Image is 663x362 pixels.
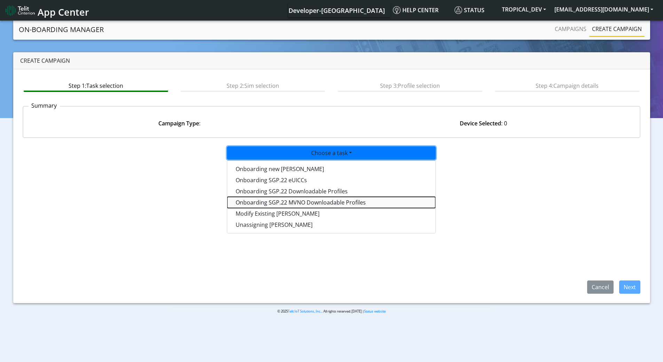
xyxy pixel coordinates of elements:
[288,3,385,17] a: Your current platform instance
[6,5,35,16] img: logo-telit-cinterion-gw-new.png
[227,208,435,219] button: Modify Existing [PERSON_NAME]
[19,23,104,37] a: On-Boarding Manager
[452,3,498,17] a: Status
[171,309,492,314] p: © 2025 . All rights reserved.[DATE] |
[227,163,435,175] button: Onboarding new [PERSON_NAME]
[495,79,639,92] btn: Step 4: Campaign details
[289,6,385,15] span: Developer-[GEOGRAPHIC_DATA]
[38,6,89,18] span: App Center
[589,22,645,36] a: Create campaign
[455,6,484,14] span: Status
[227,160,436,233] div: Choose a task
[460,120,501,127] strong: Device Selected
[619,280,640,294] button: Next
[498,3,550,16] button: TROPICAL_DEV
[27,119,332,128] div: :
[6,3,88,18] a: App Center
[24,79,168,92] btn: Step 1: Task selection
[13,52,650,69] div: Create campaign
[390,3,452,17] a: Help center
[29,101,60,110] p: Summary
[338,79,482,92] btn: Step 3: Profile selection
[288,309,322,314] a: Telit IoT Solutions, Inc.
[393,6,439,14] span: Help center
[227,146,436,160] button: Choose a task
[181,79,325,92] btn: Step 2: Sim selection
[227,186,435,197] button: Onboarding SGP.22 Downloadable Profiles
[550,3,657,16] button: [EMAIL_ADDRESS][DOMAIN_NAME]
[552,22,589,36] a: Campaigns
[227,219,435,230] button: Unassigning [PERSON_NAME]
[455,6,462,14] img: status.svg
[393,6,401,14] img: knowledge.svg
[332,119,636,128] div: : 0
[158,120,199,127] strong: Campaign Type
[364,309,386,314] a: Status website
[227,175,435,186] button: Onboarding SGP.22 eUICCs
[227,197,435,208] button: Onboarding SGP.22 MVNO Downloadable Profiles
[587,280,614,294] button: Cancel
